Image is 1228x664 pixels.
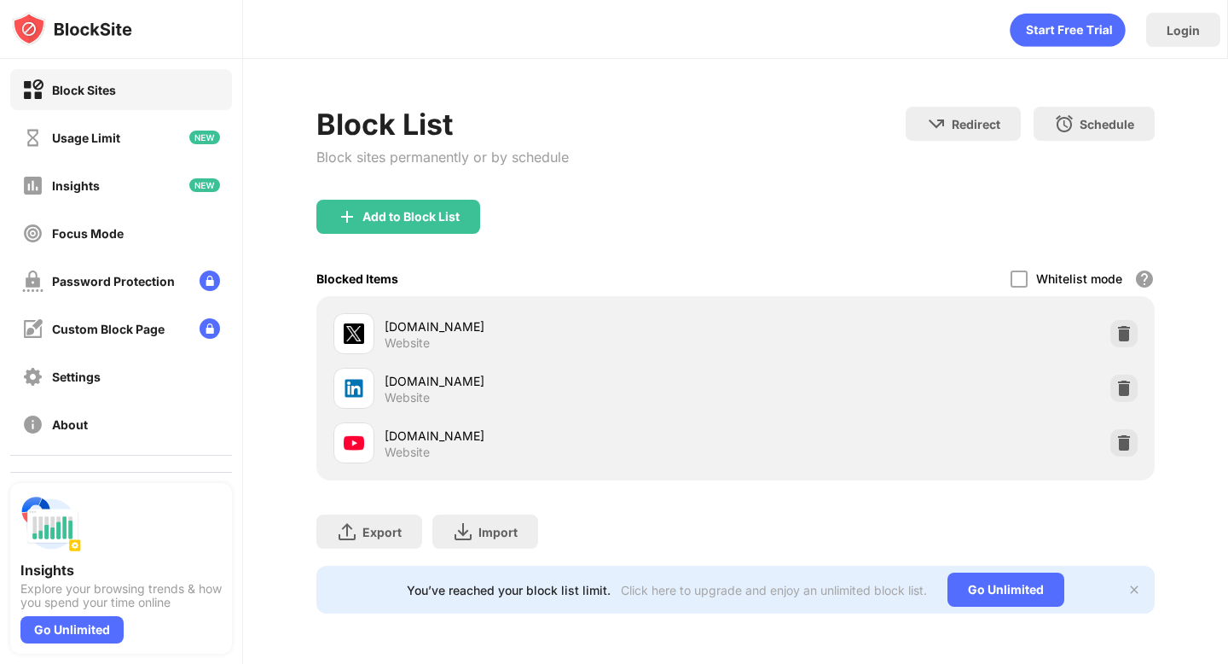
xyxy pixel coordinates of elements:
img: focus-off.svg [22,223,43,244]
div: Export [362,525,402,539]
img: push-insights.svg [20,493,82,555]
div: animation [1010,13,1126,47]
div: Go Unlimited [20,616,124,644]
div: Settings [52,370,101,384]
img: insights-off.svg [22,175,43,196]
div: Blocked Items [316,271,398,286]
img: customize-block-page-off.svg [22,318,43,340]
div: Website [385,335,430,351]
img: password-protection-off.svg [22,271,43,292]
img: about-off.svg [22,414,43,435]
div: Go Unlimited [947,573,1064,607]
div: Website [385,445,430,460]
div: Website [385,390,430,405]
div: Schedule [1080,117,1134,131]
img: lock-menu.svg [200,271,220,291]
img: favicons [344,323,364,344]
div: [DOMAIN_NAME] [385,427,735,445]
div: Password Protection [52,274,175,288]
div: [DOMAIN_NAME] [385,317,735,335]
div: Focus Mode [52,226,124,241]
img: time-usage-off.svg [22,127,43,149]
div: Redirect [952,117,1000,131]
div: Explore your browsing trends & how you spend your time online [20,582,222,609]
img: settings-off.svg [22,366,43,387]
div: About [52,417,88,432]
img: lock-menu.svg [200,318,220,339]
div: Insights [52,178,100,193]
div: Add to Block List [362,210,460,224]
div: Insights [20,562,222,579]
img: block-on.svg [22,79,43,101]
div: Import [478,525,518,539]
img: x-button.svg [1127,583,1141,597]
img: new-icon.svg [189,178,220,192]
div: Click here to upgrade and enjoy an unlimited block list. [621,583,927,597]
div: Whitelist mode [1036,271,1122,286]
div: You’ve reached your block list limit. [407,583,611,597]
img: favicons [344,378,364,399]
div: Usage Limit [52,131,120,145]
div: Custom Block Page [52,322,165,336]
div: Block sites permanently or by schedule [316,149,569,166]
div: [DOMAIN_NAME] [385,372,735,390]
img: new-icon.svg [189,131,220,144]
div: Block List [316,107,569,142]
div: Block Sites [52,83,116,97]
div: Login [1167,23,1200,38]
img: logo-blocksite.svg [12,12,132,46]
img: favicons [344,433,364,453]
